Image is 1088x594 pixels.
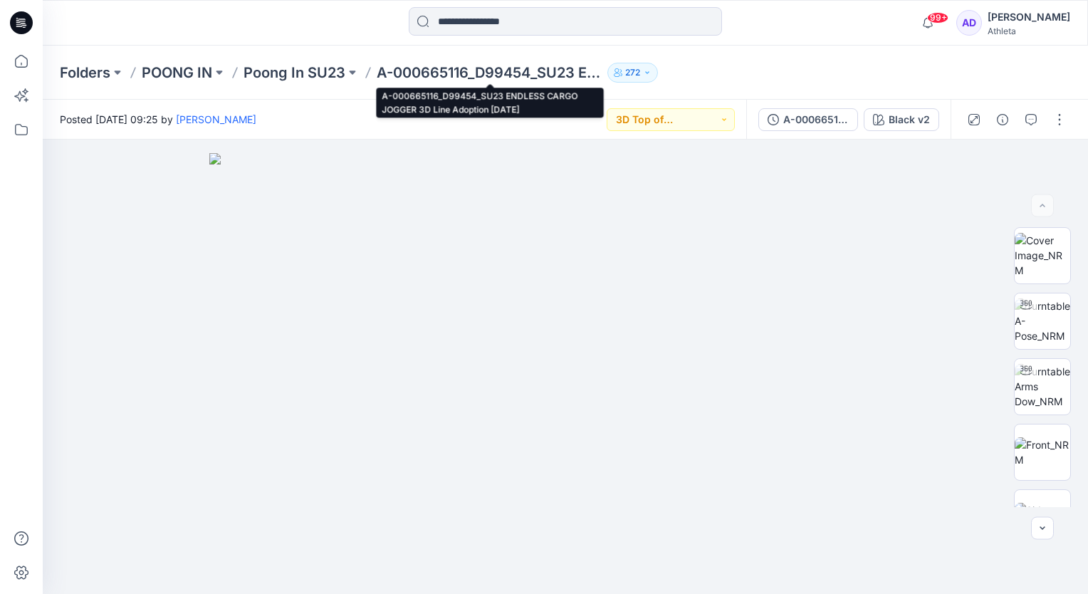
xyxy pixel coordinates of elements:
span: Posted [DATE] 09:25 by [60,112,256,127]
a: Poong In SU23 [244,63,345,83]
img: Turntable A-Pose_NRM [1015,298,1070,343]
span: 99+ [927,12,948,24]
a: [PERSON_NAME] [176,113,256,125]
div: Athleta [988,26,1070,36]
img: Turntable Arms Dow_NRM [1015,364,1070,409]
img: Front_NRM [1015,437,1070,467]
a: POONG IN [142,63,212,83]
button: Black v2 [864,108,939,131]
div: Black v2 [889,112,930,127]
img: eyJhbGciOiJIUzI1NiIsImtpZCI6IjAiLCJzbHQiOiJzZXMiLCJ0eXAiOiJKV1QifQ.eyJkYXRhIjp7InR5cGUiOiJzdG9yYW... [209,153,921,594]
div: A-000665116_D99454_SU23 ENDLESS CARGO JOGGER 3D Line Adoption 15NOV22 [783,112,849,127]
button: A-000665116_D99454_SU23 ENDLESS CARGO JOGGER 3D Line Adoption [DATE] [758,108,858,131]
div: AD [956,10,982,36]
img: Side R_NRM [1015,503,1070,533]
p: A-000665116_D99454_SU23 ENDLESS CARGO JOGGER 3D Line Adoption [DATE] [377,63,602,83]
img: Cover Image_NRM [1015,233,1070,278]
a: Folders [60,63,110,83]
p: 272 [625,65,640,80]
div: [PERSON_NAME] [988,9,1070,26]
button: Details [991,108,1014,131]
button: 272 [607,63,658,83]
